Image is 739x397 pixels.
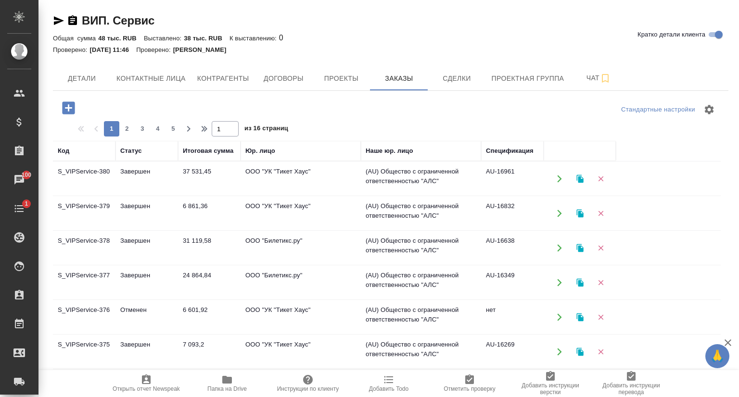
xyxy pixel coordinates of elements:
td: S_VIPService-378 [53,231,115,265]
button: Открыть [549,342,569,361]
span: 100 [16,170,38,180]
a: 1 [2,197,36,221]
button: 3 [135,121,150,136]
p: 48 тыс. RUB [98,35,144,42]
td: Завершен [115,231,178,265]
td: Завершен [115,335,178,369]
td: 6 861,36 [178,197,241,230]
span: Отметить проверку [444,385,495,392]
button: Удалить [591,203,611,223]
p: Выставлено: [144,35,184,42]
td: (AU) Общество с ограниченной ответственностью "АЛС" [361,231,481,265]
button: 2 [119,121,135,136]
button: Открыть отчет Newspeak [106,370,187,397]
div: Код [58,146,69,156]
button: Добавить проект [55,98,82,118]
span: Кратко детали клиента [637,30,705,39]
td: ООО "УК "Тикет Хаус" [241,197,361,230]
span: 3 [135,124,150,134]
button: Инструкции по клиенту [268,370,348,397]
td: ООО "Билетикс.ру" [241,266,361,299]
button: Открыть [549,307,569,327]
svg: Подписаться [599,73,611,84]
td: ООО "Билетикс.ру" [241,231,361,265]
span: из 16 страниц [244,123,288,136]
div: Наше юр. лицо [366,146,413,156]
a: 100 [2,168,36,192]
button: Открыть [549,273,569,292]
button: Клонировать [570,342,590,361]
td: S_VIPService-380 [53,162,115,196]
span: Папка на Drive [207,385,247,392]
td: (AU) Общество с ограниченной ответственностью "АЛС" [361,266,481,299]
span: Договоры [260,73,306,85]
button: Клонировать [570,169,590,188]
a: ВИП. Сервис [82,14,154,27]
button: Клонировать [570,273,590,292]
p: 38 тыс. RUB [184,35,229,42]
span: 4 [150,124,166,134]
td: ООО "УК "Тикет Хаус" [241,162,361,196]
button: Добавить Todo [348,370,429,397]
button: Скопировать ссылку [67,15,78,26]
td: AU-16269 [481,335,544,369]
div: Спецификация [486,146,534,156]
td: S_VIPService-377 [53,266,115,299]
td: (AU) Общество с ограниченной ответственностью "АЛС" [361,335,481,369]
p: [PERSON_NAME] [173,46,234,53]
td: (AU) Общество с ограниченной ответственностью "АЛС" [361,300,481,334]
span: Чат [575,72,622,84]
span: Добавить Todo [369,385,408,392]
span: Проекты [318,73,364,85]
td: S_VIPService-379 [53,197,115,230]
button: 4 [150,121,166,136]
span: Настроить таблицу [698,98,721,121]
button: Открыть [549,238,569,258]
div: split button [619,102,698,117]
button: Клонировать [570,307,590,327]
button: Скопировать ссылку для ЯМессенджера [53,15,64,26]
td: 24 864,84 [178,266,241,299]
td: (AU) Общество с ограниченной ответственностью "АЛС" [361,197,481,230]
td: (AU) Общество с ограниченной ответственностью "АЛС" [361,162,481,196]
button: Удалить [591,307,611,327]
span: 🙏 [709,346,726,366]
span: 5 [166,124,181,134]
td: Завершен [115,162,178,196]
p: Проверено: [136,46,173,53]
p: [DATE] 11:46 [90,46,137,53]
span: Инструкции по клиенту [277,385,339,392]
span: Детали [59,73,105,85]
td: 6 601,92 [178,300,241,334]
button: Открыть [549,203,569,223]
span: Открыть отчет Newspeak [113,385,180,392]
span: Сделки [433,73,480,85]
td: 31 119,58 [178,231,241,265]
span: 1 [19,199,34,209]
td: ООО "УК "Тикет Хаус" [241,335,361,369]
button: Клонировать [570,238,590,258]
span: Контактные лица [116,73,186,85]
div: Итоговая сумма [183,146,233,156]
button: 🙏 [705,344,729,368]
p: К выставлению: [229,35,279,42]
button: Удалить [591,273,611,292]
p: Общая сумма [53,35,98,42]
span: Добавить инструкции перевода [597,382,666,396]
td: 37 531,45 [178,162,241,196]
button: Клонировать [570,203,590,223]
span: Проектная группа [491,73,564,85]
div: 0 [53,32,728,44]
td: 7 093,2 [178,335,241,369]
button: Открыть [549,169,569,188]
td: AU-16961 [481,162,544,196]
button: 5 [166,121,181,136]
span: 2 [119,124,135,134]
span: Контрагенты [197,73,249,85]
p: Проверено: [53,46,90,53]
button: Добавить инструкции верстки [510,370,591,397]
td: Завершен [115,266,178,299]
td: AU-16832 [481,197,544,230]
td: S_VIPService-375 [53,335,115,369]
td: ООО "УК "Тикет Хаус" [241,300,361,334]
